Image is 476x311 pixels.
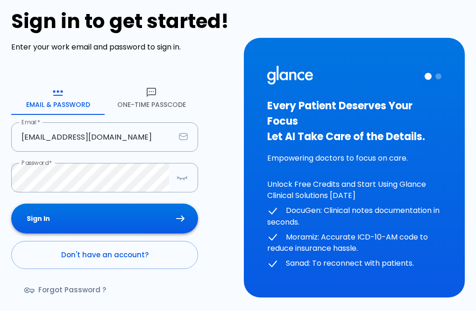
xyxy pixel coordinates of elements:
p: Sanad: To reconnect with patients. [267,258,442,269]
a: Forgot Password ? [11,276,121,304]
a: Don't have an account? [11,241,198,269]
p: Moramiz: Accurate ICD-10-AM code to reduce insurance hassle. [267,232,442,254]
button: One-Time Passcode [105,81,198,115]
h3: Every Patient Deserves Your Focus Let AI Take Care of the Details. [267,98,442,144]
button: Email & Password [11,81,105,115]
p: Enter your work email and password to sign in. [11,42,233,53]
h1: Sign in to get started! [11,10,233,33]
input: dr.ahmed@clinic.com [11,122,175,152]
p: DocuGen: Clinical notes documentation in seconds. [267,205,442,228]
button: Sign In [11,204,198,234]
p: Unlock Free Credits and Start Using Glance Clinical Solutions [DATE] [267,179,442,201]
p: Empowering doctors to focus on care. [267,153,442,164]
